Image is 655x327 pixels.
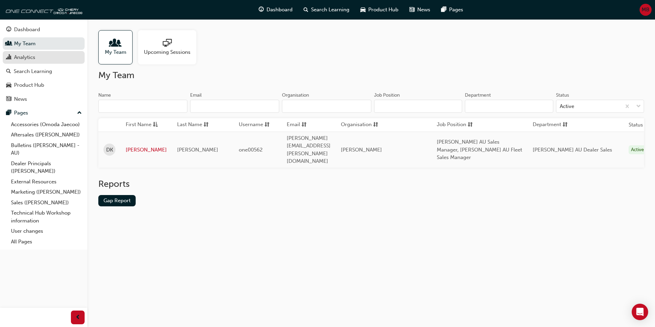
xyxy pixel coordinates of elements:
span: First Name [126,121,151,129]
div: Organisation [282,92,309,99]
span: pages-icon [6,110,11,116]
div: Active [629,145,646,155]
input: Department [465,100,553,113]
span: [PERSON_NAME] AU Sales Manager, [PERSON_NAME] AU Fleet Sales Manager [437,139,522,160]
span: sorting-icon [301,121,307,129]
span: sorting-icon [203,121,209,129]
span: My Team [105,48,126,56]
span: people-icon [111,39,120,48]
a: Product Hub [3,79,85,92]
span: car-icon [360,5,366,14]
span: [PERSON_NAME] [341,147,382,153]
span: pages-icon [441,5,446,14]
h2: My Team [98,70,644,81]
span: Username [239,121,263,129]
div: Status [556,92,569,99]
span: guage-icon [6,27,11,33]
a: Marketing ([PERSON_NAME]) [8,187,85,197]
a: Dealer Principals ([PERSON_NAME]) [8,158,85,177]
button: Last Namesorting-icon [177,121,215,129]
h2: Reports [98,179,644,190]
span: people-icon [6,41,11,47]
button: Departmentsorting-icon [533,121,570,129]
span: prev-icon [75,313,81,322]
a: Aftersales ([PERSON_NAME]) [8,130,85,140]
button: Pages [3,107,85,119]
span: news-icon [409,5,415,14]
div: Email [190,92,202,99]
a: news-iconNews [404,3,436,17]
span: sorting-icon [373,121,378,129]
span: sorting-icon [468,121,473,129]
a: search-iconSearch Learning [298,3,355,17]
button: Emailsorting-icon [287,121,324,129]
span: Email [287,121,300,129]
div: Open Intercom Messenger [632,304,648,320]
a: Sales ([PERSON_NAME]) [8,197,85,208]
a: External Resources [8,177,85,187]
span: [PERSON_NAME] AU Dealer Sales [533,147,612,153]
span: sessionType_ONLINE_URL-icon [163,39,172,48]
span: one00562 [239,147,263,153]
button: First Nameasc-icon [126,121,163,129]
a: Gap Report [98,195,136,206]
div: Dashboard [14,26,40,34]
span: Product Hub [368,6,398,14]
div: Department [465,92,491,99]
a: Upcoming Sessions [138,30,202,64]
a: User changes [8,226,85,237]
a: pages-iconPages [436,3,469,17]
a: Bulletins ([PERSON_NAME] - AU) [8,140,85,158]
span: [PERSON_NAME][EMAIL_ADDRESS][PERSON_NAME][DOMAIN_NAME] [287,135,331,165]
span: Dashboard [267,6,293,14]
button: Usernamesorting-icon [239,121,276,129]
span: sorting-icon [264,121,270,129]
a: News [3,93,85,106]
span: [PERSON_NAME] [177,147,218,153]
span: Department [533,121,561,129]
span: news-icon [6,96,11,102]
span: DK [106,146,113,154]
div: Job Position [374,92,400,99]
span: car-icon [6,82,11,88]
div: Analytics [14,53,35,61]
span: Last Name [177,121,202,129]
span: down-icon [636,102,641,111]
span: guage-icon [259,5,264,14]
input: Job Position [374,100,462,113]
a: All Pages [8,237,85,247]
a: guage-iconDashboard [253,3,298,17]
a: Dashboard [3,23,85,36]
a: car-iconProduct Hub [355,3,404,17]
a: Search Learning [3,65,85,78]
span: Organisation [341,121,372,129]
span: Search Learning [311,6,349,14]
span: Job Position [437,121,466,129]
button: Organisationsorting-icon [341,121,379,129]
th: Status [629,121,643,129]
button: Job Positionsorting-icon [437,121,474,129]
span: News [417,6,430,14]
span: Upcoming Sessions [144,48,190,56]
div: Pages [14,109,28,117]
a: My Team [3,37,85,50]
a: Accessories (Omoda Jaecoo) [8,119,85,130]
a: [PERSON_NAME] [126,146,167,154]
input: Email [190,100,279,113]
div: Active [560,102,574,110]
input: Organisation [282,100,371,113]
span: search-icon [6,69,11,75]
span: sorting-icon [563,121,568,129]
span: up-icon [77,109,82,118]
span: chart-icon [6,54,11,61]
div: Name [98,92,111,99]
img: oneconnect [3,3,82,16]
a: Technical Hub Workshop information [8,208,85,226]
input: Name [98,100,187,113]
div: Product Hub [14,81,44,89]
a: Analytics [3,51,85,64]
button: MB [640,4,652,16]
div: Search Learning [14,68,52,75]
